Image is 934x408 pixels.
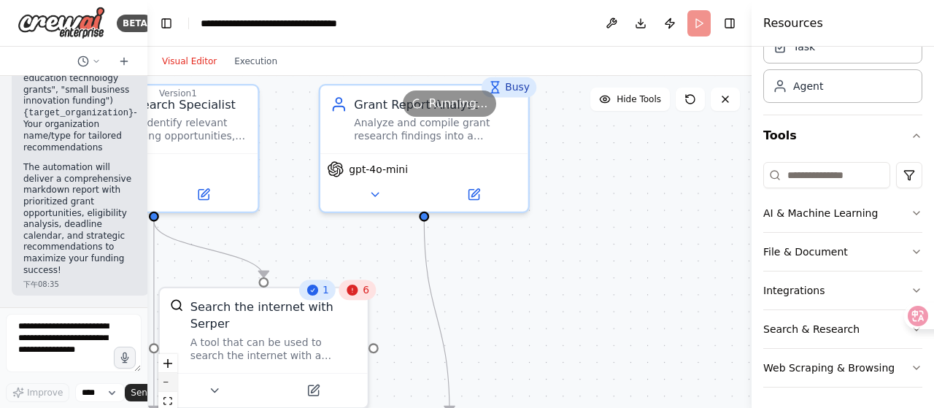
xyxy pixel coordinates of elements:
[23,162,137,276] p: The automation will deliver a comprehensive markdown report with prioritized grant opportunities,...
[793,79,823,93] div: Agent
[72,53,107,70] button: Switch to previous chat
[158,354,177,373] button: zoom in
[763,156,922,399] div: Tools
[48,84,259,213] div: Grant Research SpecialistSearch and identify relevant grants, funding opportunities, and financia...
[793,39,815,54] div: Task
[323,283,329,297] span: 1
[763,15,823,32] h4: Resources
[23,279,137,290] div: 下午08:35
[159,88,197,99] div: Version 1
[156,13,177,34] button: Hide left sidebar
[266,380,361,401] button: Open in side panel
[131,387,153,399] span: Send
[763,194,922,232] button: AI & Machine Learning
[482,77,536,98] div: Busy
[23,107,137,153] li: - Your organization name/type for tailored recommendations
[145,221,272,277] g: Edge from 87408c8b-94d1-4589-8c76-0a35fd715510 to 782395bc-9d24-4eb7-b1a6-8b767cf6d42a
[190,336,358,363] div: A tool that can be used to search the internet with a search_query. Supports different search typ...
[617,93,661,105] span: Hide Tools
[6,383,69,402] button: Improve
[763,233,922,271] button: File & Document
[18,7,105,39] img: Logo
[201,16,365,31] nav: breadcrumb
[719,13,740,34] button: Hide right sidebar
[27,387,63,399] span: Improve
[349,163,408,177] span: gpt-4o-mini
[170,299,184,312] img: SerperDevTool
[319,84,530,213] div: BusyGrant Report AnalystAnalyze and compile grant research findings into a comprehensive, well-st...
[429,95,488,112] span: Running...
[763,272,922,309] button: Integrations
[590,88,670,111] button: Hide Tools
[125,384,170,401] button: Send
[155,185,251,205] button: Open in side panel
[763,115,922,156] button: Tools
[190,299,358,332] div: Search the internet with Serper
[426,185,522,205] button: Open in side panel
[354,116,518,143] div: Analyze and compile grant research findings into a comprehensive, well-structured report. Organiz...
[84,116,248,143] div: Search and identify relevant grants, funding opportunities, and financial support programs based ...
[363,283,369,297] span: 6
[763,24,922,115] div: Crew
[23,108,134,118] code: {target_organization}
[158,373,177,392] button: zoom out
[114,347,136,369] button: Click to speak your automation idea
[153,53,225,70] button: Visual Editor
[763,310,922,348] button: Search & Research
[112,53,136,70] button: Start a new chat
[763,349,922,387] button: Web Scraping & Browsing
[225,53,286,70] button: Execution
[117,15,153,32] div: BETA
